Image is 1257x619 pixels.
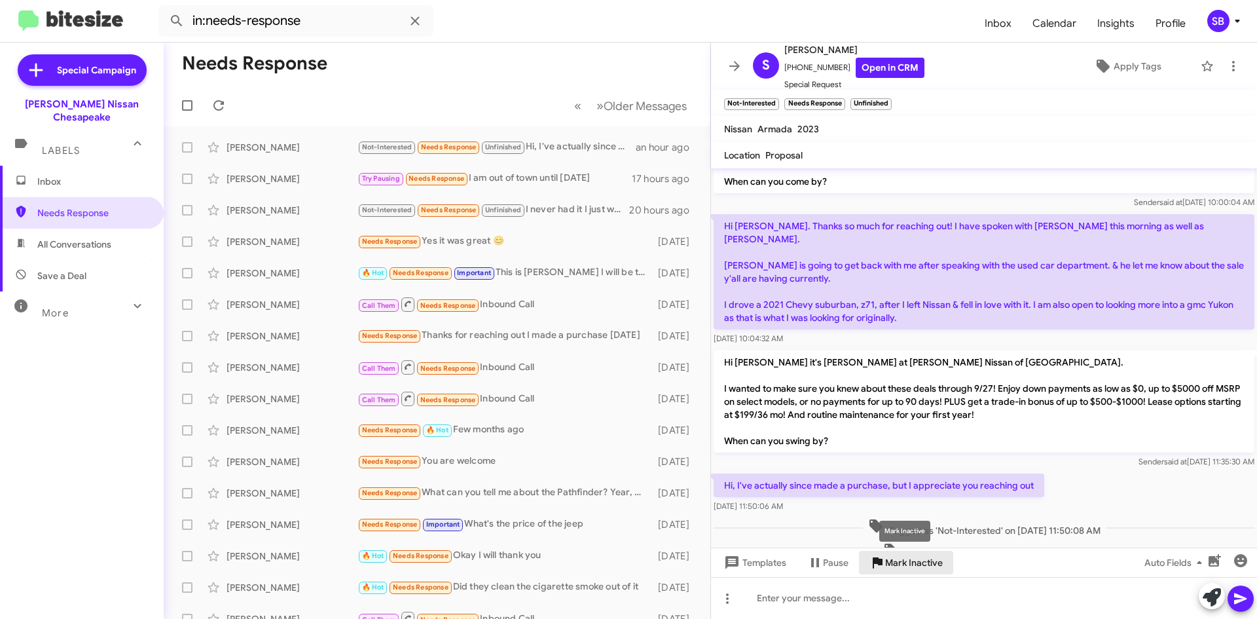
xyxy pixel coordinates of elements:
span: said at [1159,197,1182,207]
span: Calendar [1022,5,1087,43]
a: Profile [1145,5,1196,43]
span: Needs Response [420,301,476,310]
span: Try Pausing [362,174,400,183]
div: [PERSON_NAME] [227,361,357,374]
div: [PERSON_NAME] [227,298,357,311]
span: Save a Deal [37,269,86,282]
span: Unfinished [485,206,521,214]
button: Auto Fields [1134,551,1218,574]
span: Needs Response [393,583,448,591]
span: Needs Response [362,520,418,529]
span: Needs Response [362,457,418,466]
button: Apply Tags [1060,54,1194,78]
a: Inbox [974,5,1022,43]
span: Call Them [362,396,396,404]
span: Needs Response [421,143,477,151]
div: [DATE] [651,518,700,531]
span: Auto Fields [1144,551,1207,574]
div: [DATE] [651,424,700,437]
button: SB [1196,10,1243,32]
span: [DATE] 10:04:32 AM [714,333,783,343]
small: Unfinished [850,98,892,110]
div: [PERSON_NAME] [227,141,357,154]
small: Needs Response [784,98,845,110]
span: [DATE] 11:50:06 AM [714,501,783,511]
span: 🔥 Hot [362,269,384,277]
span: Needs Response [37,206,149,219]
div: [PERSON_NAME] [227,518,357,531]
div: Mark Inactive [879,521,930,542]
div: Inbound Call [357,296,651,312]
div: Inbound Call [357,359,651,375]
span: [PHONE_NUMBER] [784,58,924,78]
span: Needs Response [362,426,418,434]
span: Pause [823,551,848,574]
div: [PERSON_NAME] [227,267,357,280]
div: [DATE] [651,298,700,311]
p: Hi [PERSON_NAME] it's [PERSON_NAME] at [PERSON_NAME] Nissan of [GEOGRAPHIC_DATA]. I wanted to mak... [714,350,1254,453]
span: Needs Response [421,206,477,214]
a: Open in CRM [856,58,924,78]
span: Armada [757,123,792,135]
span: Inbox [37,175,149,188]
button: Next [589,92,695,119]
div: [PERSON_NAME] [227,581,357,594]
span: » [596,98,604,114]
span: Needs Response [362,331,418,340]
span: Needs Response [409,174,464,183]
div: [PERSON_NAME] [227,329,357,343]
div: [DATE] [651,329,700,343]
span: Not-Interested [362,206,412,214]
span: Location [724,149,760,161]
span: Needs Response [393,269,448,277]
div: You are welcome [357,454,651,469]
span: Important [426,520,460,529]
span: Labels [42,145,80,157]
div: SB [1207,10,1230,32]
span: Mark Inactive [885,551,943,574]
div: an hour ago [636,141,700,154]
span: Proposal [765,149,803,161]
span: Nissan [724,123,752,135]
span: Unfinished [485,143,521,151]
div: [PERSON_NAME] [227,172,357,185]
div: [PERSON_NAME] [227,392,357,405]
div: [PERSON_NAME] [227,424,357,437]
a: Special Campaign [18,54,147,86]
button: Mark Inactive [859,551,953,574]
div: 20 hours ago [629,204,700,217]
a: Insights [1087,5,1145,43]
div: [PERSON_NAME] [227,487,357,500]
p: Hi [PERSON_NAME]. Thanks so much for reaching out! I have spoken with [PERSON_NAME] this morning ... [714,214,1254,329]
div: Hi, I've actually since made a purchase, but I appreciate you reaching out [357,140,636,155]
span: Sender [DATE] 10:00:04 AM [1134,197,1254,207]
button: Previous [566,92,589,119]
nav: Page navigation example [567,92,695,119]
span: Templates [721,551,786,574]
span: 🔥 Hot [362,583,384,591]
div: [DATE] [651,361,700,374]
p: Hi, I've actually since made a purchase, but I appreciate you reaching out [714,474,1044,497]
span: Needs Response [362,237,418,246]
div: [DATE] [651,550,700,563]
div: Thanks for reaching out I made a purchase [DATE] [357,328,651,343]
div: Yes it was great 😊 [357,234,651,249]
span: More [42,307,69,319]
span: 🔥 Hot [426,426,448,434]
span: Tagged as 'Not-Interested' on [DATE] 11:50:08 AM [863,518,1106,537]
span: 2023 [797,123,819,135]
div: [DATE] [651,487,700,500]
div: [PERSON_NAME] [227,550,357,563]
div: This is [PERSON_NAME] I will be there at 2pm [357,265,651,280]
div: I never had it I just wanted to kbb the car [357,202,629,217]
div: Inbound Call [357,390,651,407]
div: I am out of town until [DATE] [357,171,632,186]
small: Not-Interested [724,98,779,110]
span: Sender [DATE] 11:35:30 AM [1139,457,1254,466]
button: Templates [711,551,797,574]
div: Okay I will thank you [357,548,651,563]
div: [PERSON_NAME] [227,235,357,248]
span: Important [457,269,491,277]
